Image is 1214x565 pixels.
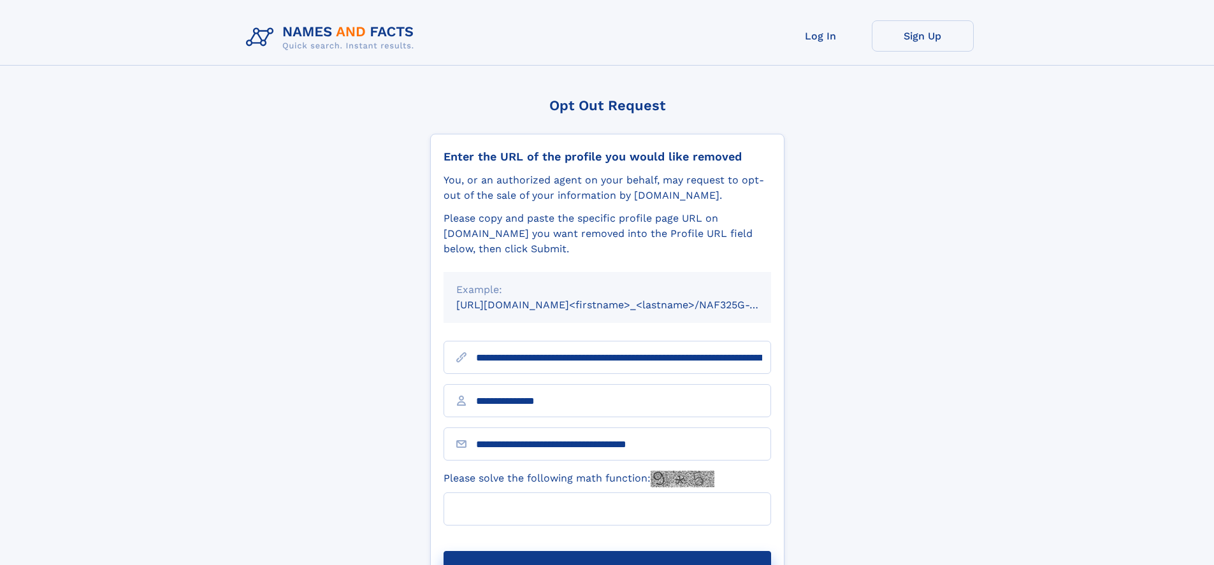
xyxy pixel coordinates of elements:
[770,20,872,52] a: Log In
[872,20,974,52] a: Sign Up
[444,150,771,164] div: Enter the URL of the profile you would like removed
[430,97,784,113] div: Opt Out Request
[444,471,714,487] label: Please solve the following math function:
[444,173,771,203] div: You, or an authorized agent on your behalf, may request to opt-out of the sale of your informatio...
[444,211,771,257] div: Please copy and paste the specific profile page URL on [DOMAIN_NAME] you want removed into the Pr...
[456,282,758,297] div: Example:
[241,20,424,55] img: Logo Names and Facts
[456,299,795,311] small: [URL][DOMAIN_NAME]<firstname>_<lastname>/NAF325G-xxxxxxxx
